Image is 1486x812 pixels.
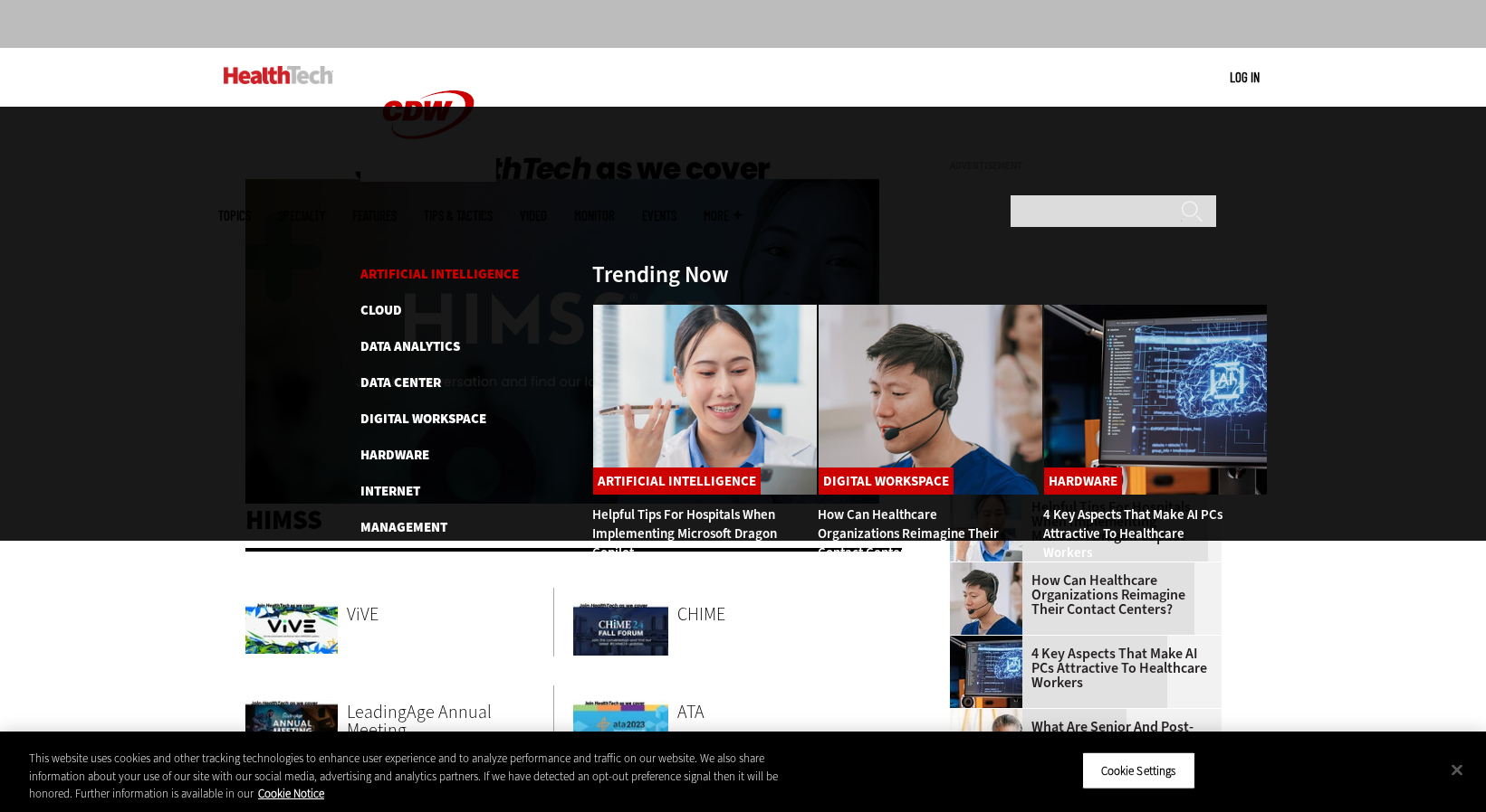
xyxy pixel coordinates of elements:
[347,588,553,642] a: ViVE
[224,66,333,84] img: Home
[360,337,460,355] a: Data Analytics
[360,410,486,428] a: Digital Workspace
[360,265,519,283] a: Artificial Intelligence
[1043,505,1222,562] a: 4 Key Aspects That Make AI PCs Attractive to Healthcare Workers
[360,48,496,182] img: Home
[592,505,777,562] a: Helpful Tips for Hospitals When Implementing Microsoft Dragon Copilot
[819,467,954,495] a: Digital Workspace
[593,467,761,495] a: Artificial Intelligence
[573,685,667,756] a: ATA2023
[950,720,1211,778] a: What Are Senior and Post-Acute Care Organizations’ Top Technology Priorities [DATE]?
[1044,467,1122,495] a: Hardware
[1082,751,1195,789] button: Cookie Settings
[592,263,729,286] h3: Trending Now
[360,590,512,609] a: Patient-Centered Care
[360,627,419,645] a: Security
[1230,69,1260,85] a: Log in
[592,304,818,496] img: Doctor using phone to dictate to tablet
[245,685,338,754] a: LeadingAge 2024
[245,685,338,751] img: LeadingAge 2024
[818,304,1043,496] img: Healthcare contact center
[360,373,441,392] a: Data Center
[1043,304,1269,496] img: Desktop monitor with brain AI concept
[1437,750,1477,789] button: Close
[360,518,447,536] a: Management
[818,505,999,562] a: How Can Healthcare Organizations Reimagine Their Contact Centers?
[360,301,402,319] a: Cloud
[360,446,429,464] a: Hardware
[245,588,338,656] a: ViVE 2025
[360,482,420,500] a: Internet
[347,700,492,742] span: LeadingAge Annual Meeting
[677,700,705,724] span: ATA
[258,786,324,801] a: More information about your privacy
[573,685,667,753] img: ATA2023
[347,602,379,627] span: ViVE
[29,750,818,803] div: This website uses cookies and other tracking technologies to enhance user experience and to analy...
[677,685,889,740] a: ATA
[347,685,553,758] a: LeadingAge Annual Meeting
[360,554,443,572] a: Networking
[360,663,426,681] a: Software
[950,709,1031,723] a: Older person using tablet
[245,588,338,654] img: ViVE 2025
[1230,68,1260,87] div: User menu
